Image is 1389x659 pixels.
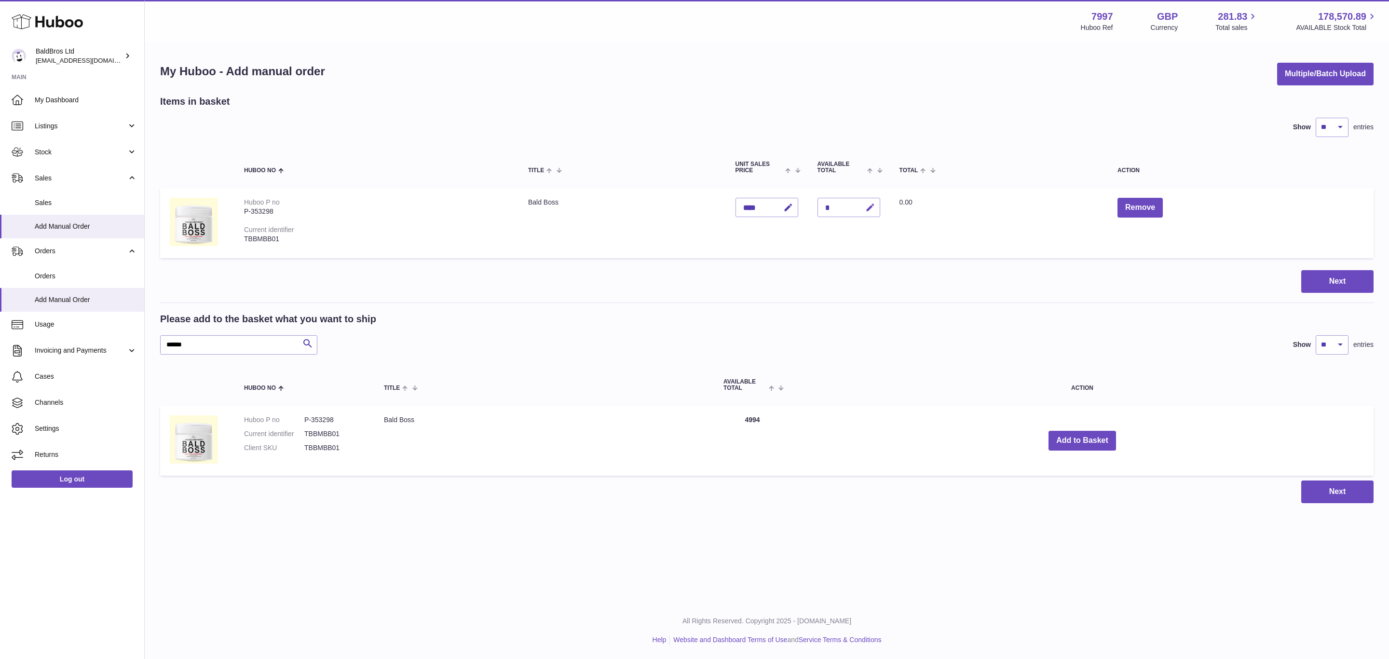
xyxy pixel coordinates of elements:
div: Huboo Ref [1081,23,1113,32]
div: TBBMBB01 [244,234,509,244]
span: Invoicing and Payments [35,346,127,355]
img: Bald Boss [170,198,218,246]
span: Listings [35,122,127,131]
dd: TBBMBB01 [304,429,365,439]
span: Settings [35,424,137,433]
dd: TBBMBB01 [304,443,365,453]
div: Current identifier [244,226,294,233]
h1: My Huboo - Add manual order [160,64,325,79]
span: Total [899,167,918,174]
span: Channels [35,398,137,407]
span: Orders [35,247,127,256]
span: Total sales [1215,23,1258,32]
th: Action [791,369,1374,401]
button: Add to Basket [1049,431,1116,451]
dd: P-353298 [304,415,365,425]
span: 178,570.89 [1318,10,1366,23]
button: Multiple/Batch Upload [1277,63,1374,85]
dt: Huboo P no [244,415,304,425]
div: Action [1117,167,1364,174]
span: Cases [35,372,137,381]
label: Show [1293,123,1311,132]
span: entries [1353,340,1374,349]
span: Usage [35,320,137,329]
span: Returns [35,450,137,459]
td: Bald Boss [374,406,714,476]
span: Huboo no [244,385,276,391]
span: AVAILABLE Total [723,379,766,391]
span: Title [528,167,544,174]
a: 281.83 Total sales [1215,10,1258,32]
img: Bald Boss [170,415,218,464]
a: 178,570.89 AVAILABLE Stock Total [1296,10,1377,32]
div: BaldBros Ltd [36,47,123,65]
div: Huboo P no [244,198,280,206]
dt: Current identifier [244,429,304,439]
span: 0.00 [899,198,912,206]
span: Unit Sales Price [735,161,783,174]
span: Huboo no [244,167,276,174]
h2: Items in basket [160,95,230,108]
a: Service Terms & Conditions [799,636,882,644]
h2: Please add to the basket what you want to ship [160,313,376,326]
strong: 7997 [1091,10,1113,23]
p: All Rights Reserved. Copyright 2025 - [DOMAIN_NAME] [152,617,1381,626]
button: Remove [1117,198,1163,218]
button: Next [1301,270,1374,293]
div: P-353298 [244,207,509,216]
span: Sales [35,174,127,183]
strong: GBP [1157,10,1178,23]
span: entries [1353,123,1374,132]
a: Help [653,636,667,644]
span: AVAILABLE Total [817,161,865,174]
img: internalAdmin-7997@internal.huboo.com [12,49,26,63]
span: 281.83 [1218,10,1247,23]
button: Next [1301,481,1374,503]
span: Title [384,385,400,391]
a: Log out [12,470,133,488]
span: Orders [35,272,137,281]
li: and [670,635,881,645]
span: Add Manual Order [35,222,137,231]
div: Currency [1151,23,1178,32]
a: Website and Dashboard Terms of Use [673,636,787,644]
span: [EMAIL_ADDRESS][DOMAIN_NAME] [36,56,142,64]
dt: Client SKU [244,443,304,453]
span: My Dashboard [35,96,137,105]
label: Show [1293,340,1311,349]
span: Add Manual Order [35,295,137,304]
span: Stock [35,148,127,157]
td: Bald Boss [518,188,726,258]
span: AVAILABLE Stock Total [1296,23,1377,32]
span: Sales [35,198,137,207]
td: 4994 [714,406,791,476]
